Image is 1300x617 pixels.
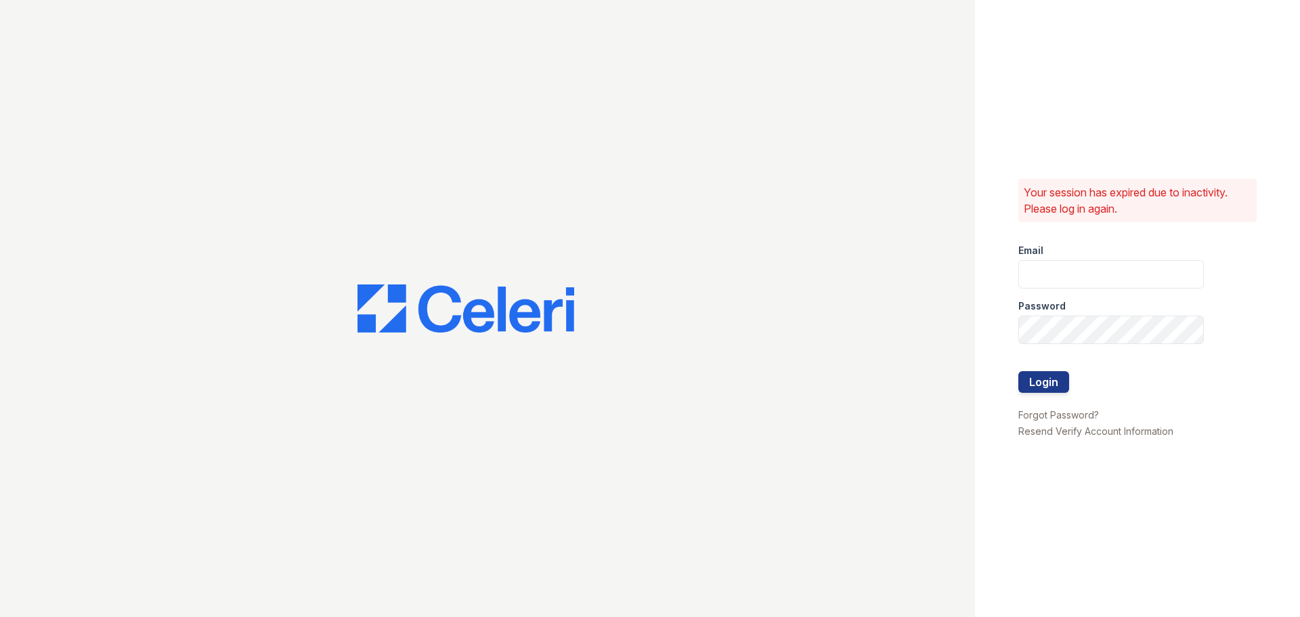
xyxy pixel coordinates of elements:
button: Login [1018,371,1069,393]
p: Your session has expired due to inactivity. Please log in again. [1024,184,1251,217]
label: Password [1018,299,1066,313]
a: Resend Verify Account Information [1018,425,1173,437]
img: CE_Logo_Blue-a8612792a0a2168367f1c8372b55b34899dd931a85d93a1a3d3e32e68fde9ad4.png [357,284,574,333]
label: Email [1018,244,1043,257]
a: Forgot Password? [1018,409,1099,421]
